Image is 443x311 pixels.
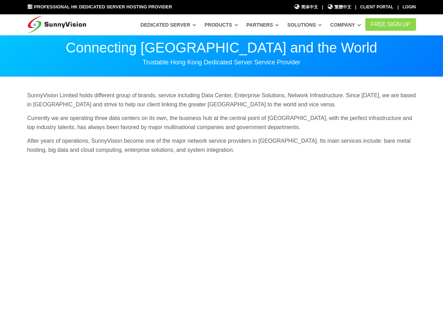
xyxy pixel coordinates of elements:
[403,5,416,9] a: Login
[330,19,361,31] a: Company
[327,4,351,10] a: 繁體中文
[355,4,356,10] li: |
[365,18,416,31] a: FREE Sign Up
[27,58,416,66] p: Trustable Hong Kong Dedicated Server Service Provider
[34,4,172,9] span: Professional HK Dedicated Server Hosting Provider
[322,4,323,10] li: |
[27,114,416,132] p: Currently we are operating three data centers on its own, the business hub at the central point o...
[287,19,322,31] a: Solutions
[360,5,394,9] a: Client Portal
[294,4,318,10] a: 简体中文
[140,19,196,31] a: Dedicated Server
[397,4,399,10] li: |
[27,136,416,154] p: After years of operations, SunnyVision become one of the major network service providers in [GEOG...
[247,19,279,31] a: Partners
[205,19,238,31] a: Products
[27,91,416,109] p: SunnyVision Limited holds different group of brands, service including Data Center, Enterprise So...
[27,41,416,55] p: Connecting [GEOGRAPHIC_DATA] and the World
